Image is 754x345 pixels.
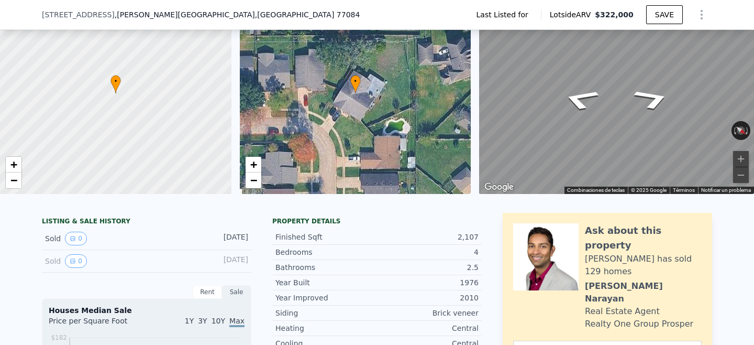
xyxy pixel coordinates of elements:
[377,293,479,303] div: 2010
[250,158,257,171] span: +
[618,82,687,115] path: Ir hacia el noroeste, Carbridge Dr
[745,121,751,140] button: Girar a la derecha
[275,277,377,288] div: Year Built
[547,82,615,116] path: Ir hacia el sur, Girnigoe Dr
[45,254,138,268] div: Sold
[272,217,482,225] div: Property details
[377,247,479,257] div: 4
[731,122,750,139] button: Restablecer la vista
[646,5,683,24] button: SAVE
[377,262,479,273] div: 2.5
[482,180,516,194] a: Abre esta zona en Google Maps (se abre en una nueva ventana)
[275,262,377,273] div: Bathrooms
[476,9,533,20] span: Last Listed for
[275,293,377,303] div: Year Improved
[202,232,248,245] div: [DATE]
[198,317,207,325] span: 3Y
[193,285,222,299] div: Rent
[275,232,377,242] div: Finished Sqft
[65,254,87,268] button: View historical data
[585,223,702,253] div: Ask about this property
[377,277,479,288] div: 1976
[691,4,712,25] button: Show Options
[110,75,121,93] div: •
[42,9,115,20] span: [STREET_ADDRESS]
[6,172,21,188] a: Zoom out
[42,217,251,228] div: LISTING & SALE HISTORY
[275,308,377,318] div: Siding
[202,254,248,268] div: [DATE]
[733,167,749,183] button: Reducir
[65,232,87,245] button: View historical data
[275,247,377,257] div: Bedrooms
[377,323,479,333] div: Central
[115,9,360,20] span: , [PERSON_NAME][GEOGRAPHIC_DATA]
[255,10,360,19] span: , [GEOGRAPHIC_DATA] 77084
[51,334,67,341] tspan: $182
[246,157,261,172] a: Zoom in
[10,158,17,171] span: +
[673,187,695,193] a: Términos (se abre en una nueva pestaña)
[377,308,479,318] div: Brick veneer
[275,323,377,333] div: Heating
[110,77,121,86] span: •
[185,317,194,325] span: 1Y
[212,317,225,325] span: 10Y
[567,187,625,194] button: Combinaciones de teclas
[550,9,595,20] span: Lotside ARV
[250,174,257,187] span: −
[49,305,245,316] div: Houses Median Sale
[585,318,693,330] div: Realty One Group Prosper
[6,157,21,172] a: Zoom in
[631,187,667,193] span: © 2025 Google
[595,10,634,19] span: $322,000
[49,316,147,332] div: Price per Square Foot
[222,285,251,299] div: Sale
[229,317,245,327] span: Max
[377,232,479,242] div: 2,107
[731,121,737,140] button: Rotar a la izquierda
[733,151,749,167] button: Ampliar
[585,305,660,318] div: Real Estate Agent
[701,187,751,193] a: Notificar un problema
[45,232,138,245] div: Sold
[350,75,361,93] div: •
[10,174,17,187] span: −
[585,280,702,305] div: [PERSON_NAME] Narayan
[585,253,702,278] div: [PERSON_NAME] has sold 129 homes
[350,77,361,86] span: •
[482,180,516,194] img: Google
[246,172,261,188] a: Zoom out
